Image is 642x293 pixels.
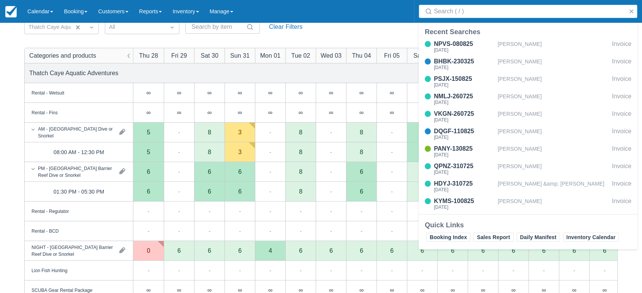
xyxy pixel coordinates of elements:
div: 6 [285,241,316,261]
div: ∞ [207,109,212,115]
div: - [178,128,180,137]
div: 6 [147,169,150,175]
div: [DATE] [434,100,495,105]
div: QPNZ-310725 [434,162,495,171]
div: - [391,187,393,196]
div: 6 [512,247,515,254]
div: 8 [299,149,302,155]
div: - [239,266,241,275]
div: 6 [498,241,528,261]
div: - [209,266,210,275]
div: ∞ [390,90,394,96]
div: [DATE] [434,48,495,52]
div: 6 [407,241,437,261]
div: 6 [481,247,485,254]
div: ∞ [194,83,225,103]
div: ∞ [346,83,376,103]
div: ∞ [268,90,272,96]
div: ∞ [481,287,485,293]
div: 6 [316,241,346,261]
div: Rental - BCD [32,227,59,234]
div: 8 [299,188,302,194]
div: Rental - Regulator [32,208,69,214]
div: ∞ [316,103,346,123]
div: 6 [238,169,242,175]
div: ∞ [146,109,150,115]
div: ∞ [390,287,394,293]
div: 6 [528,241,559,261]
div: - [361,266,362,275]
div: ∞ [346,103,376,123]
div: 6 [390,247,394,254]
div: [PERSON_NAME] [498,92,609,106]
span: Dropdown icon [168,24,176,31]
div: ∞ [238,287,242,293]
div: ∞ [133,103,164,123]
div: - [269,167,271,176]
div: ∞ [602,287,607,293]
div: - [330,226,332,235]
div: - [178,226,180,235]
div: 6 [238,188,242,194]
div: 6 [208,188,211,194]
a: Sales Report [473,233,513,242]
div: ∞ [376,103,407,123]
div: 8 [407,182,437,202]
div: - [391,226,393,235]
div: ∞ [285,103,316,123]
div: PSJX-150825 [434,74,495,83]
div: - [543,266,545,275]
div: NPVS-080825 [434,39,495,49]
div: [DATE] [434,205,495,210]
div: - [391,128,393,137]
div: ∞ [207,90,212,96]
div: 4 [269,247,272,254]
div: 6 [572,247,576,254]
div: ∞ [255,103,285,123]
div: 8 [285,182,316,202]
div: Invoice [612,109,631,124]
div: 8 [299,129,302,135]
div: 6 [407,142,437,162]
div: - [300,266,302,275]
div: ∞ [329,109,333,115]
div: - [178,167,180,176]
div: 5 [147,149,150,155]
div: - [482,266,484,275]
div: ∞ [572,287,576,293]
div: - [269,128,271,137]
div: - [391,206,393,216]
div: ∞ [164,103,194,123]
div: - [147,206,149,216]
div: - [209,226,210,235]
div: VKGN-260725 [434,109,495,118]
div: 8 [346,142,376,162]
div: Invoice [612,92,631,106]
div: ∞ [451,287,455,293]
div: - [178,187,180,196]
div: Thu 04 [352,51,371,60]
div: 6 [376,241,407,261]
div: - [147,266,149,275]
div: 6 [208,247,211,254]
a: KYMS-100825[DATE][PERSON_NAME]Invoice [419,197,637,211]
div: Sun 31 [230,51,250,60]
div: 4 [255,241,285,261]
div: - [269,226,271,235]
div: [PERSON_NAME] [498,197,609,211]
div: - [330,187,332,196]
a: VKGN-260725[DATE][PERSON_NAME]Invoice [419,109,637,124]
a: NPVS-080825[DATE][PERSON_NAME]Invoice [419,39,637,54]
div: ∞ [177,90,181,96]
div: 5 [147,129,150,135]
div: - [147,226,149,235]
div: Recent Searches [425,27,631,36]
div: ∞ [177,109,181,115]
a: Daily Manifest [517,233,560,242]
div: 8 [285,142,316,162]
div: Invoice [612,197,631,211]
div: Categories and products [29,51,96,60]
div: [PERSON_NAME] [498,162,609,176]
div: 0 [133,241,164,261]
div: 8 [360,149,363,155]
